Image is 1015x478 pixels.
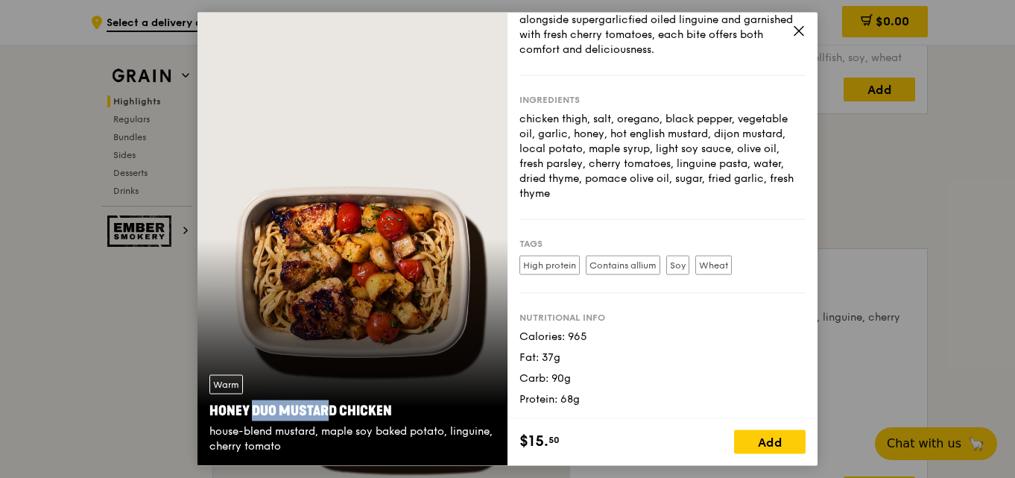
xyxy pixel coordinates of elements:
label: High protein [519,255,580,274]
div: Tags [519,237,806,249]
div: Carb: 90g [519,371,806,386]
div: Add [734,430,806,454]
span: $15. [519,430,548,453]
label: Soy [666,255,689,274]
div: Warm [209,375,243,394]
div: Nutritional info [519,311,806,323]
span: 50 [548,434,560,446]
div: house-blend mustard, maple soy baked potato, linguine, cherry tomato [209,424,496,454]
label: Contains allium [586,255,660,274]
div: Protein: 68g [519,391,806,406]
div: Ingredients [519,93,806,105]
div: chicken thigh, salt, oregano, black pepper, vegetable oil, garlic, honey, hot english mustard, di... [519,111,806,201]
div: Fat: 37g [519,350,806,365]
label: Wheat [695,255,732,274]
div: Calories: 965 [519,329,806,344]
div: Honey Duo Mustard Chicken [209,400,496,421]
